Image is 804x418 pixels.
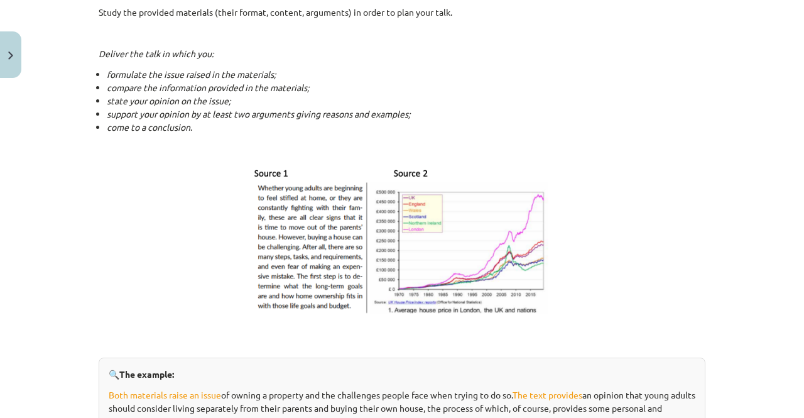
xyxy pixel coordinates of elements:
[107,121,705,134] li: .
[119,368,174,380] strong: The example:
[107,82,309,93] i: compare the information provided in the materials;
[99,6,705,19] p: Study the provided materials (their format, content, arguments) in order to plan your talk.
[8,52,13,60] img: icon-close-lesson-0947bae3869378f0d4975bcd49f059093ad1ed9edebbc8119c70593378902aed.svg
[109,389,221,400] span: Both materials raise an issue
[99,48,214,59] i: Deliver the talk in which you:
[107,95,231,106] i: state your opinion on the issue;
[107,108,410,119] i: support your opinion by at least two arguments giving reasons and examples;
[107,69,276,80] i: formulate the issue raised in the materials;
[109,368,695,381] p: 🔍
[513,389,582,400] span: The text provides
[107,121,190,133] i: come to a conclusion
